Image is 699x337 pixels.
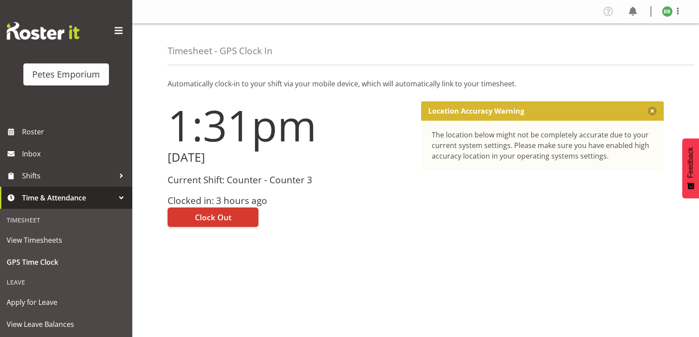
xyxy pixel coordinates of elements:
[432,130,654,161] div: The location below might not be completely accurate due to your current system settings. Please m...
[7,256,126,269] span: GPS Time Clock
[168,207,258,227] button: Clock Out
[168,101,411,149] h1: 1:31pm
[22,125,128,138] span: Roster
[682,138,699,198] button: Feedback - Show survey
[648,107,657,115] button: Close message
[168,78,664,89] p: Automatically clock-in to your shift via your mobile device, which will automatically link to you...
[662,6,673,17] img: beena-bist9974.jpg
[22,191,115,204] span: Time & Attendance
[2,273,130,291] div: Leave
[22,169,115,182] span: Shifts
[2,251,130,273] a: GPS Time Clock
[428,107,524,115] p: Location Accuracy Warning
[22,147,128,160] span: Inbox
[7,22,79,40] img: Rosterit website logo
[168,175,411,185] h3: Current Shift: Counter - Counter 3
[2,291,130,313] a: Apply for Leave
[7,233,126,247] span: View Timesheets
[32,68,100,81] div: Petes Emporium
[168,151,411,164] h2: [DATE]
[7,296,126,309] span: Apply for Leave
[168,46,273,56] h4: Timesheet - GPS Clock In
[2,313,130,335] a: View Leave Balances
[168,196,411,206] h3: Clocked in: 3 hours ago
[195,211,232,223] span: Clock Out
[2,211,130,229] div: Timesheet
[7,318,126,331] span: View Leave Balances
[2,229,130,251] a: View Timesheets
[687,147,695,178] span: Feedback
